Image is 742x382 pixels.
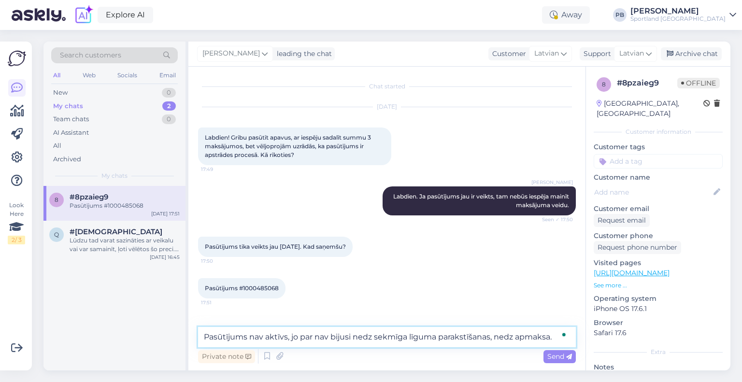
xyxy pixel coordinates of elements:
[150,254,180,261] div: [DATE] 16:45
[101,171,128,180] span: My chats
[594,362,723,372] p: Notes
[537,216,573,223] span: Seen ✓ 17:50
[151,210,180,217] div: [DATE] 17:51
[661,47,722,60] div: Archive chat
[619,48,644,59] span: Latvian
[393,193,571,209] span: Labdien. Ja pasūtījums jau ir veikts, tam nebūs iespēja mainīt maksājuma veidu.
[488,49,526,59] div: Customer
[98,7,153,23] a: Explore AI
[594,127,723,136] div: Customer information
[70,236,180,254] div: Lūdzu tad varat sazināties ar veikalu vai var samainīt, ļoti vēlētos šo preci. Jūs man dosiet ziņ...
[531,179,573,186] span: [PERSON_NAME]
[205,284,279,292] span: Pasūtījums #1000485068
[594,269,670,277] a: [URL][DOMAIN_NAME]
[53,141,61,151] div: All
[162,114,176,124] div: 0
[8,236,25,244] div: 2 / 3
[201,257,237,265] span: 17:50
[205,243,346,250] span: Pasūtījums tika veikts jau [DATE]. Kad saņemšu?
[677,78,720,88] span: Offline
[594,258,723,268] p: Visited pages
[630,7,726,15] div: [PERSON_NAME]
[198,327,576,347] textarea: To enrich screen reader interactions, please activate Accessibility in Grammarly extension settings
[594,348,723,356] div: Extra
[51,69,62,82] div: All
[201,299,237,306] span: 17:51
[594,142,723,152] p: Customer tags
[205,134,372,158] span: Labdien! Gribu pasūtīt apavus, ar iespēju sadalīt summu 3 maksājumos, bet vēljoprojām uzrādās, ka...
[70,201,180,210] div: Pasūtījums #1000485068
[157,69,178,82] div: Email
[60,50,121,60] span: Search customers
[617,77,677,89] div: # 8pzaieg9
[115,69,139,82] div: Socials
[547,352,572,361] span: Send
[8,49,26,68] img: Askly Logo
[594,172,723,183] p: Customer name
[198,82,576,91] div: Chat started
[53,155,81,164] div: Archived
[594,294,723,304] p: Operating system
[594,187,712,198] input: Add name
[594,231,723,241] p: Customer phone
[594,204,723,214] p: Customer email
[202,48,260,59] span: [PERSON_NAME]
[162,88,176,98] div: 0
[53,114,89,124] div: Team chats
[580,49,611,59] div: Support
[613,8,627,22] div: PB
[597,99,703,119] div: [GEOGRAPHIC_DATA], [GEOGRAPHIC_DATA]
[70,227,162,236] span: #qjruzzmp
[273,49,332,59] div: leading the chat
[594,304,723,314] p: iPhone OS 17.6.1
[81,69,98,82] div: Web
[162,101,176,111] div: 2
[594,241,681,254] div: Request phone number
[630,15,726,23] div: Sportland [GEOGRAPHIC_DATA]
[594,214,650,227] div: Request email
[594,328,723,338] p: Safari 17.6
[594,281,723,290] p: See more ...
[630,7,736,23] a: [PERSON_NAME]Sportland [GEOGRAPHIC_DATA]
[73,5,94,25] img: explore-ai
[201,166,237,173] span: 17:49
[534,48,559,59] span: Latvian
[542,6,590,24] div: Away
[54,231,59,238] span: q
[8,201,25,244] div: Look Here
[70,193,108,201] span: #8pzaieg9
[594,154,723,169] input: Add a tag
[55,196,58,203] span: 8
[602,81,606,88] span: 8
[53,128,89,138] div: AI Assistant
[53,101,83,111] div: My chats
[53,88,68,98] div: New
[198,350,255,363] div: Private note
[198,102,576,111] div: [DATE]
[594,318,723,328] p: Browser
